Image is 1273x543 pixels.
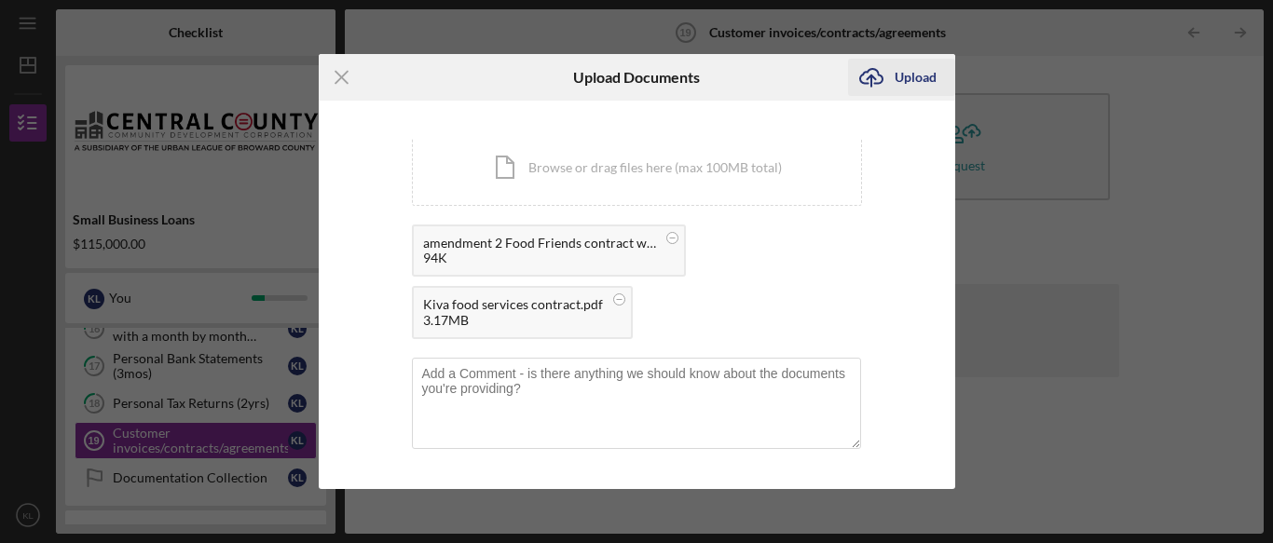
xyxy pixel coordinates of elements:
h6: Upload Documents [573,69,700,86]
div: Upload [895,59,937,96]
div: Kiva food services contract.pdf [423,297,603,312]
div: amendment 2 Food Friends contract with Citrus.pdf [423,236,656,251]
div: 94K [423,251,656,265]
div: 3.17MB [423,313,603,328]
button: Upload [848,59,955,96]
